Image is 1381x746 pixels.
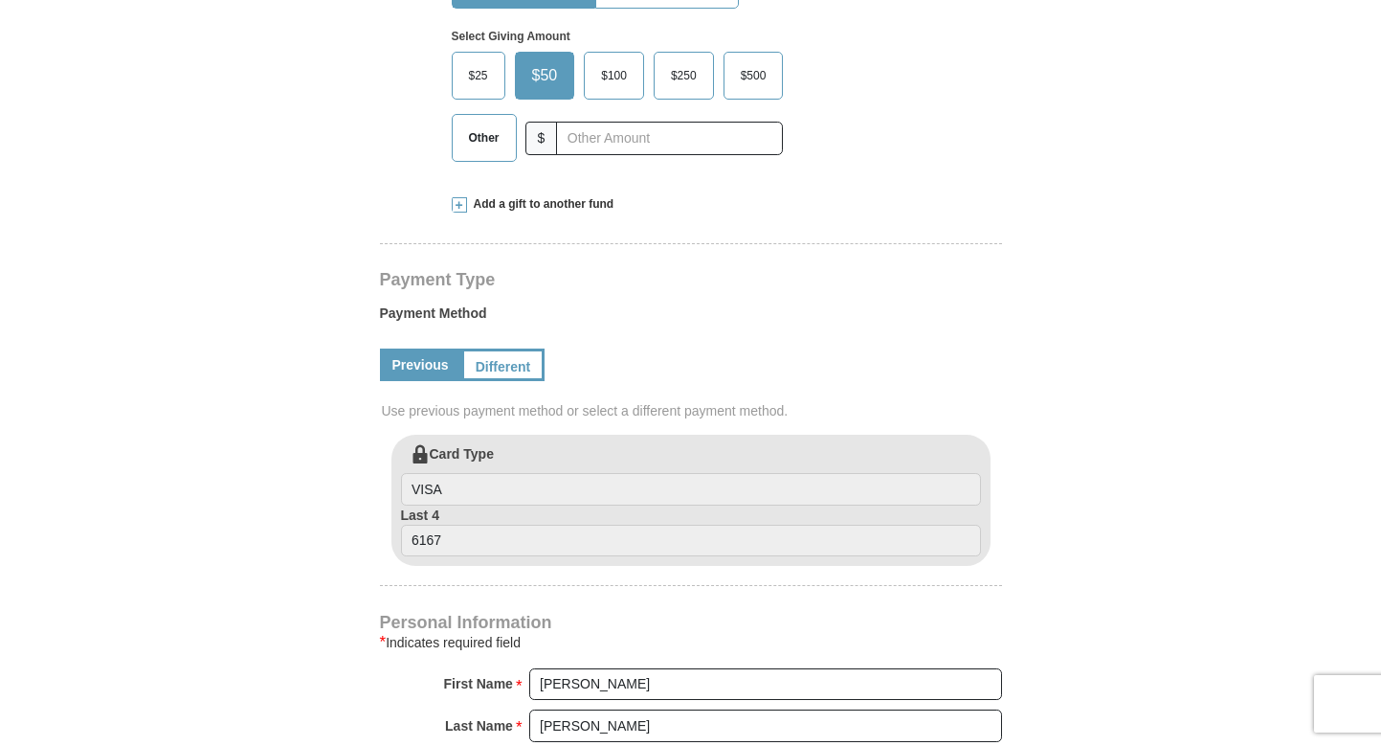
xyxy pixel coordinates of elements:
[382,401,1004,420] span: Use previous payment method or select a different payment method.
[467,196,614,213] span: Add a gift to another fund
[459,124,509,152] span: Other
[445,712,513,739] strong: Last Name
[459,61,498,90] span: $25
[452,30,570,43] strong: Select Giving Amount
[461,349,546,381] a: Different
[731,61,776,90] span: $500
[401,525,981,557] input: Last 4
[556,122,783,155] input: Other Amount
[380,349,461,381] a: Previous
[525,122,558,155] span: $
[523,61,568,90] span: $50
[380,272,1002,287] h4: Payment Type
[661,61,706,90] span: $250
[380,304,1002,332] label: Payment Method
[401,506,981,557] label: Last 4
[380,615,1002,630] h4: Personal Information
[380,631,1002,654] div: Indicates required field
[444,670,513,697] strong: First Name
[401,473,981,506] input: Card Type
[591,61,636,90] span: $100
[401,444,981,506] label: Card Type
